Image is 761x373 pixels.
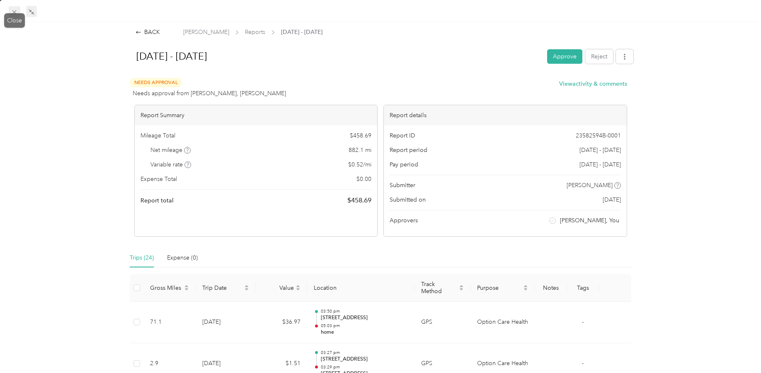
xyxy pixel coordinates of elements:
div: BACK [136,28,160,36]
th: Tags [567,274,599,302]
button: Viewactivity & comments [559,79,627,88]
span: Purpose [477,284,521,291]
td: Option Care Health [470,302,535,343]
span: caret-up [296,284,301,289]
span: - [582,360,584,367]
span: Report ID [390,131,415,140]
th: Location [307,274,414,302]
span: Mileage Total [141,131,175,140]
span: Variable rate [150,160,191,169]
td: $36.97 [256,302,307,343]
span: Net mileage [150,146,191,154]
span: Needs Approval [130,78,182,87]
p: home [321,329,408,336]
span: Track Method [421,281,457,295]
span: 882.1 mi [349,146,371,154]
span: caret-up [184,284,189,289]
th: Trip Date [196,274,256,302]
span: Submitter [390,181,415,190]
span: $ 0.52 / mi [348,160,371,169]
span: Gross Miles [150,284,182,291]
span: $ 0.00 [356,175,371,183]
span: [PERSON_NAME] [567,181,613,190]
button: Reject [585,49,613,64]
span: Submitted on [390,195,426,204]
span: [DATE] - [DATE] [579,160,621,169]
iframe: Everlance-gr Chat Button Frame [715,327,761,373]
span: caret-down [296,287,301,292]
div: Report Summary [135,105,378,125]
button: Approve [547,49,582,64]
th: Value [256,274,307,302]
span: $ 458.69 [350,131,371,140]
p: 03:50 pm [321,308,408,314]
span: [DATE] - [DATE] [281,28,322,36]
span: caret-up [244,284,249,289]
span: caret-down [244,287,249,292]
p: 05:03 pm [321,323,408,329]
td: 71.1 [143,302,196,343]
td: GPS [414,302,470,343]
span: [DATE] [603,195,621,204]
span: caret-down [523,287,528,292]
span: 23582594B-0001 [576,131,621,140]
p: 03:29 pm [321,364,408,370]
span: Report period [390,146,427,154]
span: caret-up [459,284,464,289]
span: caret-down [459,287,464,292]
span: caret-up [523,284,528,289]
div: Trips (24) [130,253,154,262]
p: [STREET_ADDRESS] [321,356,408,363]
th: Purpose [470,274,535,302]
span: Approvers [390,216,418,225]
span: Trip Date [202,284,242,291]
th: Track Method [414,274,470,302]
span: $ 458.69 [347,195,371,205]
p: [STREET_ADDRESS] [321,314,408,322]
span: - [582,318,584,325]
span: caret-down [184,287,189,292]
h1: Sep 1 - 30, 2025 [128,46,541,66]
div: Report details [384,105,627,125]
span: [DATE] - [DATE] [579,146,621,154]
span: Value [262,284,294,291]
span: [PERSON_NAME], You [560,216,619,225]
p: 03:27 pm [321,350,408,356]
th: Notes [535,274,567,302]
div: Expense (0) [167,253,198,262]
span: [PERSON_NAME] [183,28,229,36]
td: [DATE] [196,302,256,343]
span: Report total [141,196,174,205]
span: Needs approval from [PERSON_NAME], [PERSON_NAME] [133,89,286,98]
span: Reports [245,28,265,36]
div: Close [4,13,25,28]
span: Expense Total [141,175,177,183]
span: Pay period [390,160,418,169]
th: Gross Miles [143,274,196,302]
